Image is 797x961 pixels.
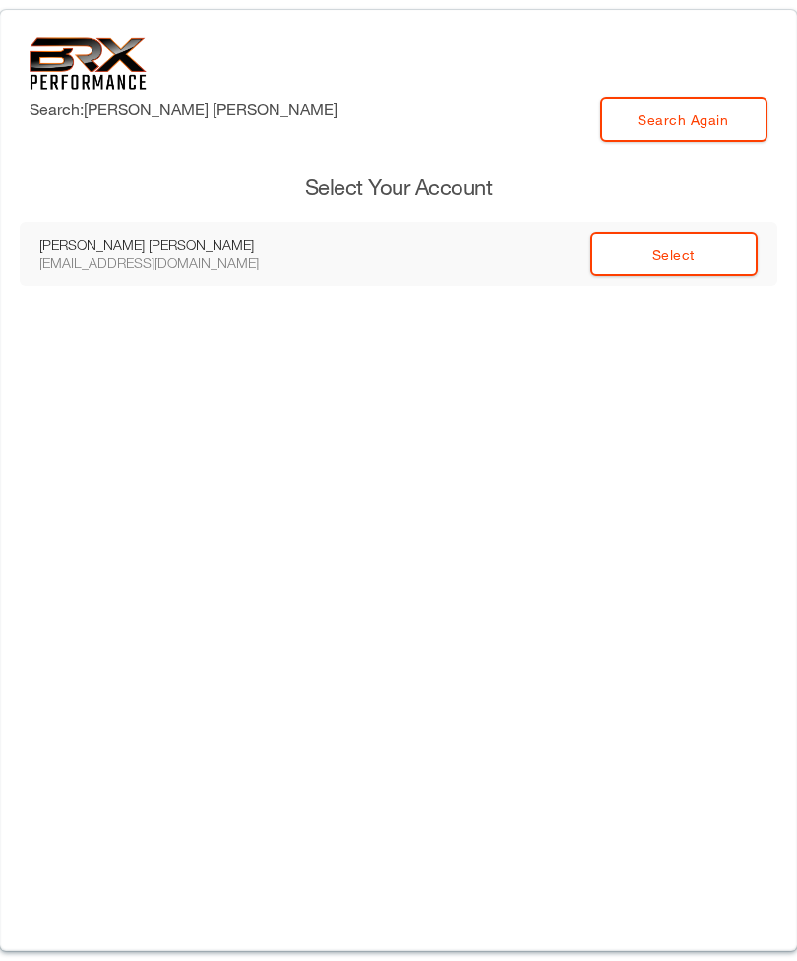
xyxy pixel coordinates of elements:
div: [EMAIL_ADDRESS][DOMAIN_NAME] [39,254,305,271]
img: 6f7da32581c89ca25d665dc3aae533e4f14fe3ef_original.svg [30,37,147,90]
a: Search Again [600,97,767,142]
label: Search: [PERSON_NAME] [PERSON_NAME] [30,97,337,121]
h3: Select Your Account [20,172,777,203]
a: Select [590,232,758,276]
div: [PERSON_NAME] [PERSON_NAME] [39,236,305,254]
